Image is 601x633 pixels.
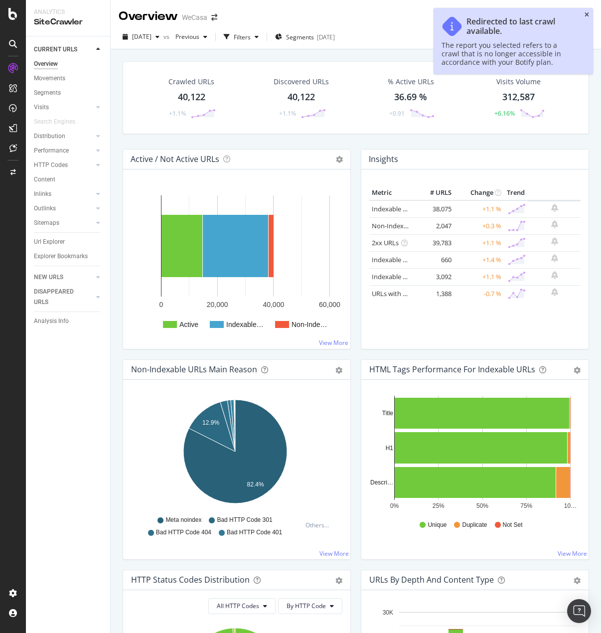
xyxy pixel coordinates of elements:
td: -0.7 % [454,285,504,302]
a: Url Explorer [34,237,103,247]
div: +1.1% [169,109,186,118]
a: View More [319,549,349,558]
a: Outlinks [34,203,93,214]
a: DISAPPEARED URLS [34,287,93,308]
button: Previous [171,29,211,45]
th: Change [454,185,504,200]
span: Bad HTTP Code 404 [156,528,211,537]
text: Indexable… [226,320,264,328]
span: All HTTP Codes [217,602,259,610]
div: Search Engines [34,117,75,127]
text: Non-Inde… [292,320,327,328]
a: Distribution [34,131,93,142]
div: Outlinks [34,203,56,214]
div: 36.69 % [394,91,427,104]
span: Unique [428,521,447,529]
button: Filters [220,29,263,45]
a: Sitemaps [34,218,93,228]
a: Indexable URLs with Bad H1 [372,255,455,264]
div: Others... [305,521,333,529]
text: 50% [476,502,488,509]
a: View More [558,549,587,558]
text: 25% [433,502,445,509]
h4: Insights [369,153,398,166]
td: +0.3 % [454,217,504,234]
div: DISAPPEARED URLS [34,287,84,308]
div: Redirected to last crawl available. [466,17,575,36]
div: Crawled URLs [168,77,214,87]
div: gear [574,577,581,584]
div: WeCasa [182,12,207,22]
a: Content [34,174,103,185]
div: arrow-right-arrow-left [211,14,217,21]
span: vs [163,32,171,41]
text: 75% [520,502,532,509]
span: Previous [171,32,199,41]
div: URLs by Depth and Content Type [369,575,494,585]
div: HTTP Codes [34,160,68,170]
div: +1.1% [279,109,296,118]
div: Analytics [34,8,102,16]
a: HTTP Codes [34,160,93,170]
button: [DATE] [119,29,163,45]
a: Performance [34,146,93,156]
text: 10… [564,502,577,509]
button: All HTTP Codes [208,598,276,614]
div: gear [574,367,581,374]
td: 660 [414,251,454,268]
td: +1.1 % [454,200,504,218]
a: Search Engines [34,117,85,127]
div: NEW URLS [34,272,63,283]
td: +1.4 % [454,251,504,268]
div: Movements [34,73,65,84]
div: Overview [119,8,178,25]
div: SiteCrawler [34,16,102,28]
a: Indexable URLs with Bad Description [372,272,480,281]
div: bell-plus [551,204,558,212]
a: Visits [34,102,93,113]
td: 1,388 [414,285,454,302]
text: 30K [383,609,393,616]
span: 2025 Aug. 20th [132,32,151,41]
div: The report you selected refers to a crawl that is no longer accessible in accordance with your Bo... [442,41,575,66]
span: Meta noindex [165,516,201,524]
th: Trend [504,185,528,200]
div: bell-plus [551,237,558,245]
span: By HTTP Code [287,602,326,610]
div: Open Intercom Messenger [567,599,591,623]
div: 312,587 [502,91,535,104]
text: 0% [390,502,399,509]
a: Explorer Bookmarks [34,251,103,262]
a: URLs with 1 Follow Inlink [372,289,445,298]
td: +1.1 % [454,268,504,285]
span: Not Set [503,521,523,529]
text: H1 [386,445,394,452]
div: Distribution [34,131,65,142]
div: HTML Tags Performance for Indexable URLs [369,364,535,374]
div: Analysis Info [34,316,69,326]
svg: A chart. [369,396,577,511]
svg: A chart. [131,185,342,341]
div: Inlinks [34,189,51,199]
div: Visits [34,102,49,113]
a: 2xx URLs [372,238,399,247]
a: Analysis Info [34,316,103,326]
div: Content [34,174,55,185]
span: Bad HTTP Code 401 [227,528,282,537]
a: View More [319,338,348,347]
div: Discovered URLs [274,77,329,87]
a: CURRENT URLS [34,44,93,55]
div: +6.16% [494,109,515,118]
div: bell-plus [551,220,558,228]
text: 82.4% [247,481,264,488]
span: Duplicate [462,521,487,529]
div: HTTP Status Codes Distribution [131,575,250,585]
text: Active [179,320,198,328]
div: Filters [234,33,251,41]
span: Bad HTTP Code 301 [217,516,272,524]
a: Movements [34,73,103,84]
th: Metric [369,185,414,200]
div: % Active URLs [388,77,434,87]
